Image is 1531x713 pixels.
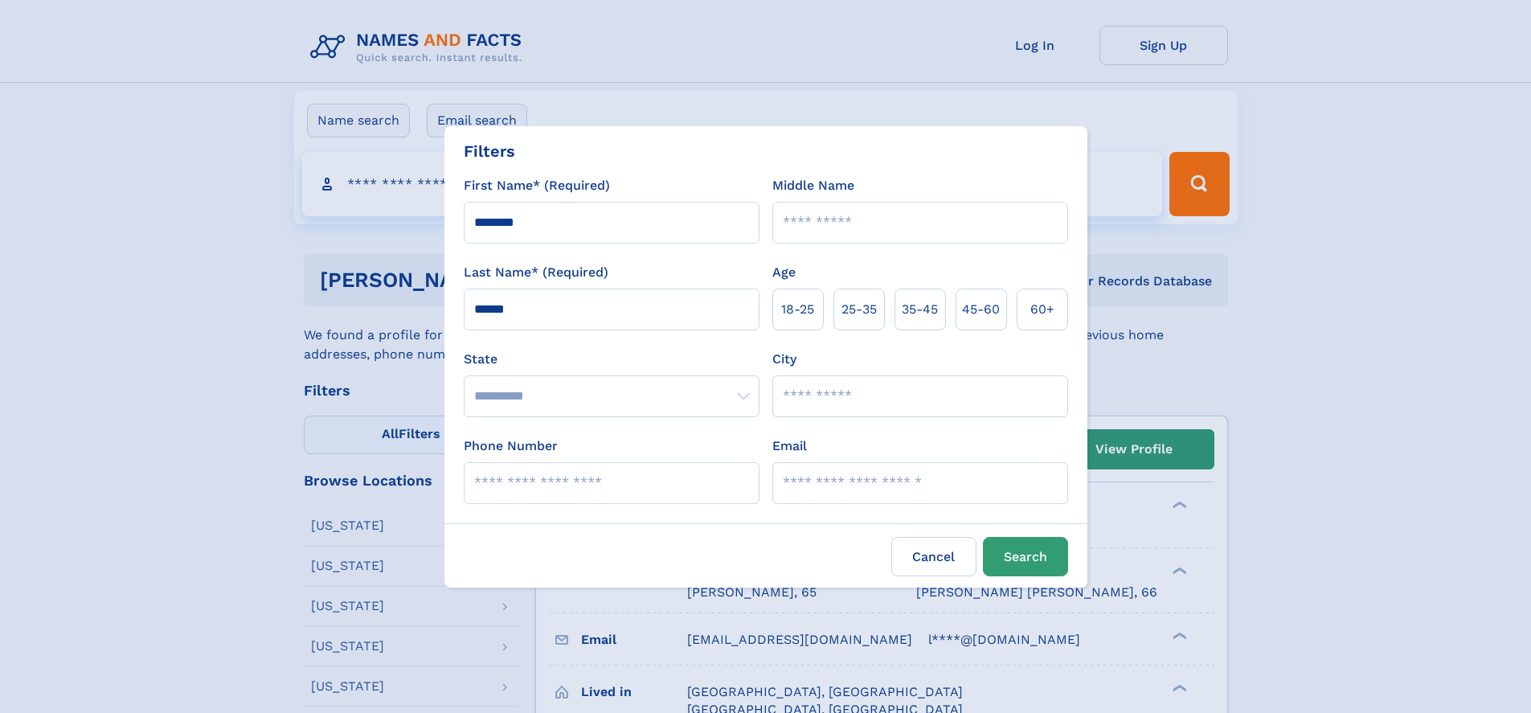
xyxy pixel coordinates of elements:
label: Phone Number [464,436,558,456]
span: 35‑45 [902,300,938,319]
div: Filters [464,139,515,163]
span: 60+ [1030,300,1054,319]
label: Middle Name [772,176,854,195]
label: State [464,350,759,369]
label: First Name* (Required) [464,176,610,195]
label: Cancel [891,537,976,576]
span: 18‑25 [781,300,814,319]
span: 25‑35 [841,300,877,319]
label: Last Name* (Required) [464,263,608,282]
label: Age [772,263,796,282]
span: 45‑60 [962,300,1000,319]
button: Search [983,537,1068,576]
label: City [772,350,796,369]
label: Email [772,436,807,456]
